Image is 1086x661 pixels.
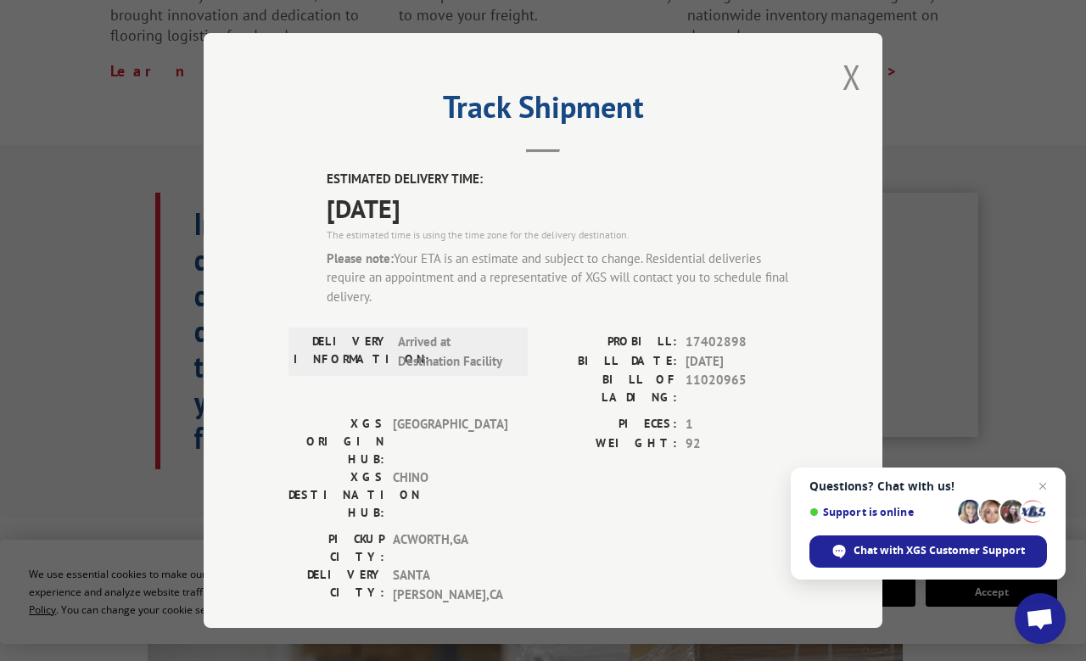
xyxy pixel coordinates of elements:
label: XGS ORIGIN HUB: [288,415,384,468]
span: 92 [686,434,798,454]
label: PROBILL: [543,333,677,352]
label: PICKUP CITY: [288,530,384,566]
strong: Please note: [327,250,394,266]
label: BILL DATE: [543,352,677,372]
label: ESTIMATED DELIVERY TIME: [327,170,798,189]
div: Your ETA is an estimate and subject to change. Residential deliveries require an appointment and ... [327,249,798,307]
span: [DATE] [686,352,798,372]
h2: Track Shipment [288,95,798,127]
label: DELIVERY CITY: [288,566,384,604]
div: The estimated time is using the time zone for the delivery destination. [327,227,798,243]
button: Close modal [842,54,861,99]
span: CHINO [393,468,507,522]
label: PIECES: [543,415,677,434]
div: Open chat [1015,593,1066,644]
label: WEIGHT: [543,434,677,454]
span: Arrived at Destination Facility [398,333,512,371]
span: 17402898 [686,333,798,352]
div: Chat with XGS Customer Support [809,535,1047,568]
span: 11020965 [686,371,798,406]
span: [DATE] [327,189,798,227]
span: ACWORTH , GA [393,530,507,566]
label: BILL OF LADING: [543,371,677,406]
span: 1 [686,415,798,434]
span: Chat with XGS Customer Support [854,543,1025,558]
span: SANTA [PERSON_NAME] , CA [393,566,507,604]
span: [GEOGRAPHIC_DATA] [393,415,507,468]
span: Support is online [809,506,952,518]
span: Questions? Chat with us! [809,479,1047,493]
label: DELIVERY INFORMATION: [294,333,389,371]
label: XGS DESTINATION HUB: [288,468,384,522]
span: Close chat [1033,476,1053,496]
